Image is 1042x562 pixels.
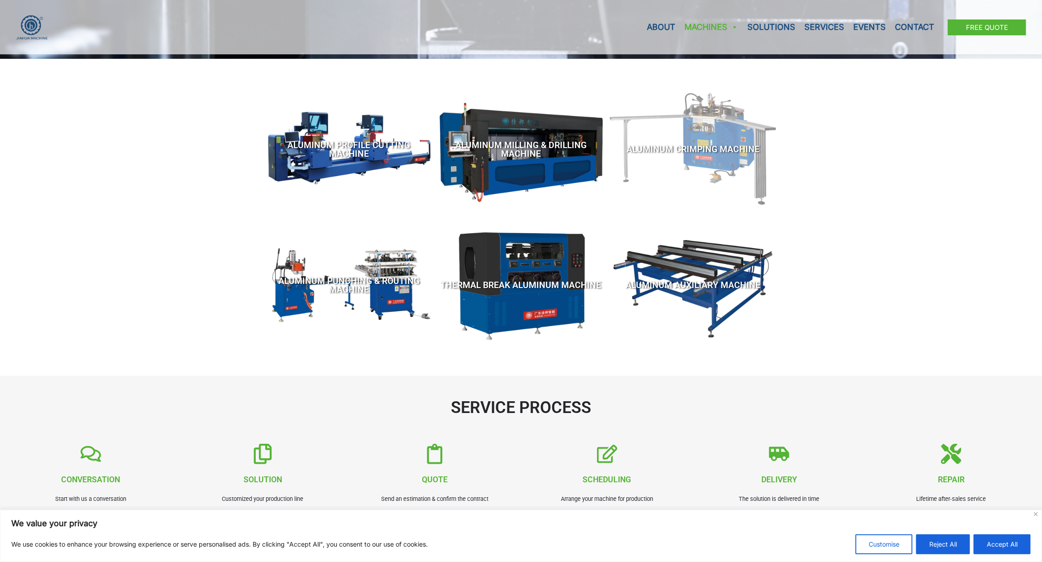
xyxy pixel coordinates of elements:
span: delivery [761,475,797,484]
p: We value your privacy [11,518,1031,529]
button: Customise [856,534,913,554]
span: Aluminum Punching & Routing Machine [268,277,430,294]
span: repair [938,475,965,484]
img: JH Aluminium Window & Door Processing Machines [16,15,48,40]
button: Accept All [974,534,1031,554]
button: Reject All [916,534,970,554]
span: Aluminum Profile Cutting Machine [268,141,430,158]
span: conversation [61,475,120,484]
p: We use cookies to enhance your browsing experience or serve personalised ads. By clicking "Accept... [11,539,428,550]
a: Aluminum Auxiliary Machine [626,237,760,333]
p: Lifetime after-sales service [917,494,986,504]
a: Aluminum Punching & Routing Machine [268,233,430,337]
a: Aluminum Crimping Machine [626,101,760,197]
a: Aluminum Milling & Drilling Machine [440,97,602,202]
p: Arrange your machine for production [561,494,653,504]
span: solution [244,475,282,484]
h3: Service Process [451,397,591,418]
span: Aluminum Milling & Drilling Machine [440,141,602,158]
p: Customized your production line [222,494,303,504]
p: The solution is delivered in time [739,494,819,504]
img: Close [1034,512,1038,516]
span: Thermal Break Aluminum Machine [441,281,602,289]
a: Aluminum Profile Cutting Machine [268,97,430,202]
a: Thermal Break Aluminum Machine [441,237,602,333]
a: Free Quote [948,19,1026,35]
p: Start with us a conversation [55,494,126,504]
span: quote [422,475,448,484]
span: scheduling [583,475,631,484]
span: Aluminum Auxiliary Machine [626,281,760,289]
p: Send an estimation & confirm the contract [381,494,488,504]
span: Aluminum Crimping Machine [626,145,760,154]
